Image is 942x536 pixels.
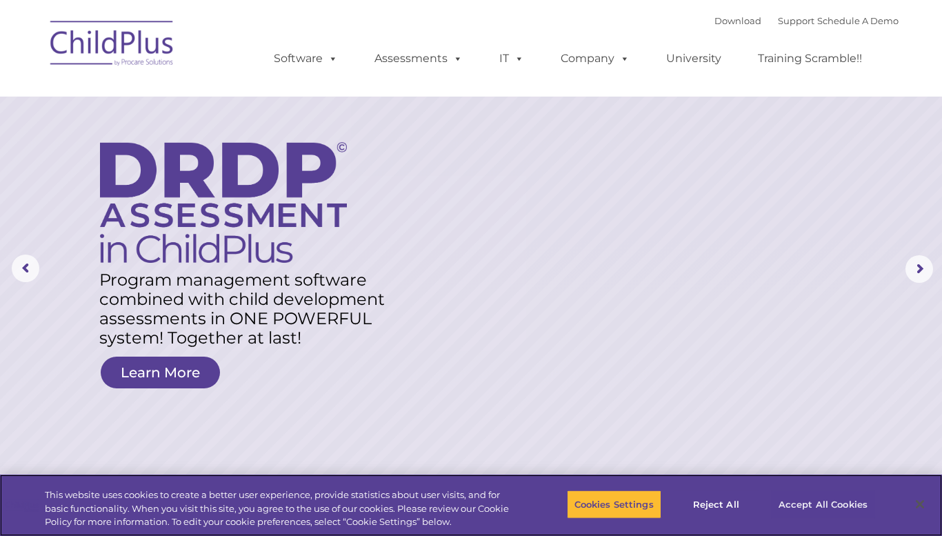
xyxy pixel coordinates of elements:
font: | [714,15,899,26]
a: Company [547,45,643,72]
img: DRDP Assessment in ChildPlus [100,142,347,263]
a: IT [485,45,538,72]
button: Accept All Cookies [771,490,875,519]
a: Training Scramble!! [744,45,876,72]
button: Cookies Settings [567,490,661,519]
rs-layer: Program management software combined with child development assessments in ONE POWERFUL system! T... [99,270,401,348]
a: Assessments [361,45,477,72]
a: Schedule A Demo [817,15,899,26]
button: Reject All [673,490,759,519]
img: ChildPlus by Procare Solutions [43,11,181,80]
span: Phone number [192,148,250,158]
a: Download [714,15,761,26]
span: Last name [192,91,234,101]
a: Learn More [101,357,220,388]
button: Close [905,489,935,519]
a: Software [260,45,352,72]
a: University [652,45,735,72]
a: Support [778,15,814,26]
div: This website uses cookies to create a better user experience, provide statistics about user visit... [45,488,518,529]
